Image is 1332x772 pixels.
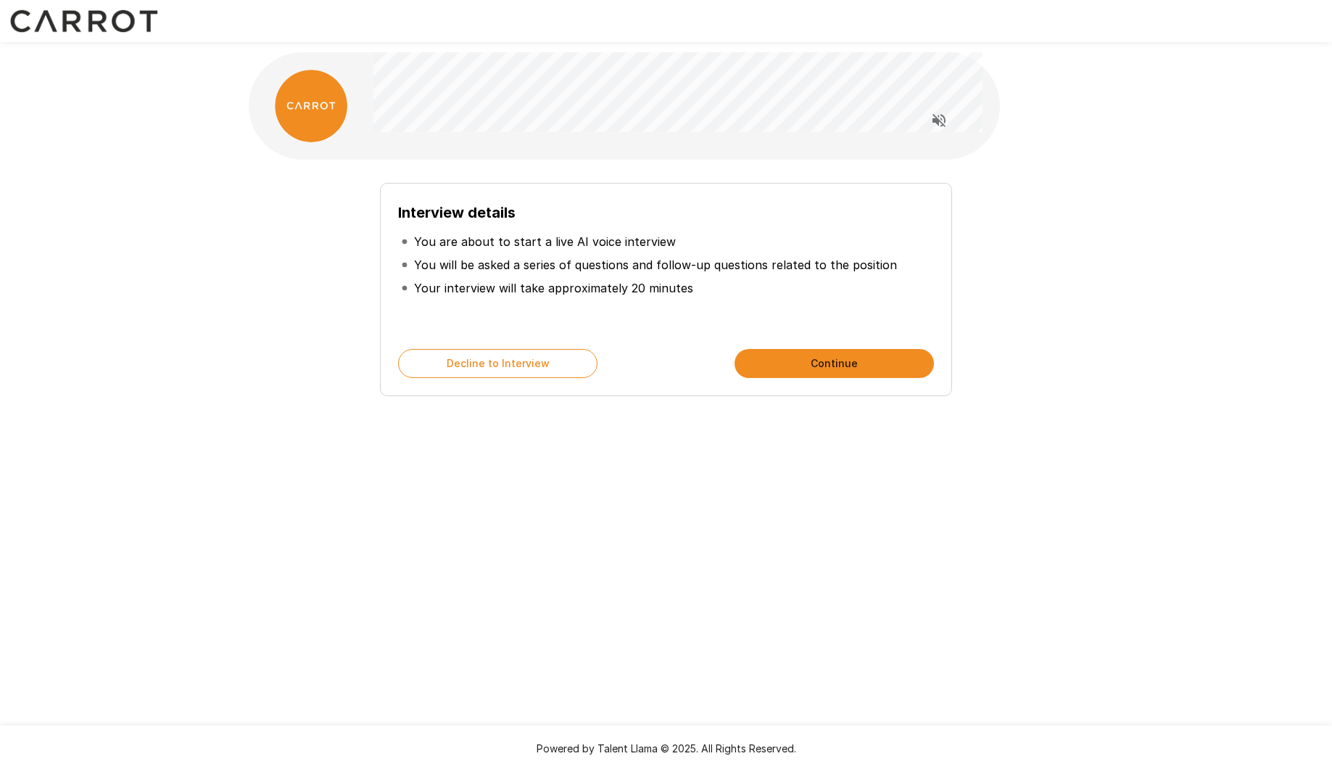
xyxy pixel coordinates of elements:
[275,70,347,142] img: carrot_logo.png
[398,204,516,221] b: Interview details
[735,349,934,378] button: Continue
[414,233,676,250] p: You are about to start a live AI voice interview
[398,349,597,378] button: Decline to Interview
[414,256,897,274] p: You will be asked a series of questions and follow-up questions related to the position
[17,742,1315,756] p: Powered by Talent Llama © 2025. All Rights Reserved.
[924,106,954,135] button: Read questions aloud
[414,279,693,297] p: Your interview will take approximately 20 minutes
